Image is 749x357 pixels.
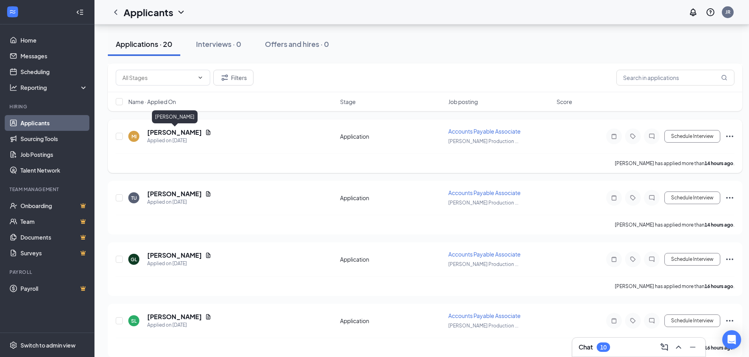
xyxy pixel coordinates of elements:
[448,189,521,196] span: Accounts Payable Associate
[448,312,521,319] span: Accounts Payable Associate
[220,73,229,82] svg: Filter
[116,39,172,49] div: Applications · 20
[20,32,88,48] a: Home
[705,222,733,228] b: 14 hours ago
[725,132,734,141] svg: Ellipses
[725,9,731,15] div: JR
[615,283,734,290] p: [PERSON_NAME] has applied more than .
[20,48,88,64] a: Messages
[9,269,86,275] div: Payroll
[609,256,619,262] svg: Note
[20,147,88,162] a: Job Postings
[124,6,173,19] h1: Applicants
[340,255,444,263] div: Application
[213,70,253,86] button: Filter Filters
[557,98,572,106] span: Score
[448,200,518,206] span: [PERSON_NAME] Production ...
[647,133,657,139] svg: ChatInactive
[152,110,198,123] div: [PERSON_NAME]
[579,343,593,351] h3: Chat
[725,316,734,325] svg: Ellipses
[628,195,638,201] svg: Tag
[205,129,211,136] svg: Document
[647,256,657,262] svg: ChatInactive
[664,314,720,327] button: Schedule Interview
[9,103,86,110] div: Hiring
[340,194,444,202] div: Application
[706,7,715,17] svg: QuestionInfo
[615,160,734,167] p: [PERSON_NAME] has applied more than .
[20,115,88,131] a: Applicants
[721,74,727,81] svg: MagnifyingGlass
[196,39,241,49] div: Interviews · 0
[448,98,478,106] span: Job posting
[20,229,88,245] a: DocumentsCrown
[448,323,518,329] span: [PERSON_NAME] Production ...
[205,191,211,197] svg: Document
[664,253,720,266] button: Schedule Interview
[448,128,521,135] span: Accounts Payable Associate
[205,252,211,258] svg: Document
[340,132,444,140] div: Application
[647,318,657,324] svg: ChatInactive
[725,193,734,203] svg: Ellipses
[448,261,518,267] span: [PERSON_NAME] Production ...
[131,256,137,263] div: GL
[131,195,137,201] div: TU
[197,74,203,81] svg: ChevronDown
[686,341,699,353] button: Minimize
[672,341,685,353] button: ChevronUp
[147,198,211,206] div: Applied on [DATE]
[609,133,619,139] svg: Note
[111,7,120,17] svg: ChevronLeft
[20,162,88,178] a: Talent Network
[615,221,734,228] p: [PERSON_NAME] has applied more than .
[76,8,84,16] svg: Collapse
[688,342,697,352] svg: Minimize
[131,318,137,324] div: SL
[128,98,176,106] span: Name · Applied On
[147,260,211,268] div: Applied on [DATE]
[660,342,669,352] svg: ComposeMessage
[9,341,17,349] svg: Settings
[725,255,734,264] svg: Ellipses
[705,160,733,166] b: 14 hours ago
[664,192,720,204] button: Schedule Interview
[147,312,202,321] h5: [PERSON_NAME]
[674,342,683,352] svg: ChevronUp
[448,138,518,144] span: [PERSON_NAME] Production ...
[448,251,521,258] span: Accounts Payable Associate
[20,245,88,261] a: SurveysCrown
[9,8,17,16] svg: WorkstreamLogo
[147,251,202,260] h5: [PERSON_NAME]
[340,98,356,106] span: Stage
[340,317,444,325] div: Application
[9,186,86,193] div: Team Management
[628,133,638,139] svg: Tag
[20,341,76,349] div: Switch to admin view
[705,345,733,351] b: 16 hours ago
[628,318,638,324] svg: Tag
[664,130,720,143] button: Schedule Interview
[688,7,698,17] svg: Notifications
[9,84,17,91] svg: Analysis
[147,190,202,198] h5: [PERSON_NAME]
[20,198,88,214] a: OnboardingCrown
[609,195,619,201] svg: Note
[176,7,186,17] svg: ChevronDown
[20,214,88,229] a: TeamCrown
[616,70,734,86] input: Search in applications
[20,281,88,296] a: PayrollCrown
[609,318,619,324] svg: Note
[147,128,202,137] h5: [PERSON_NAME]
[628,256,638,262] svg: Tag
[131,133,137,140] div: MI
[122,73,194,82] input: All Stages
[722,330,741,349] div: Open Intercom Messenger
[147,321,211,329] div: Applied on [DATE]
[147,137,211,145] div: Applied on [DATE]
[705,283,733,289] b: 16 hours ago
[647,195,657,201] svg: ChatInactive
[658,341,671,353] button: ComposeMessage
